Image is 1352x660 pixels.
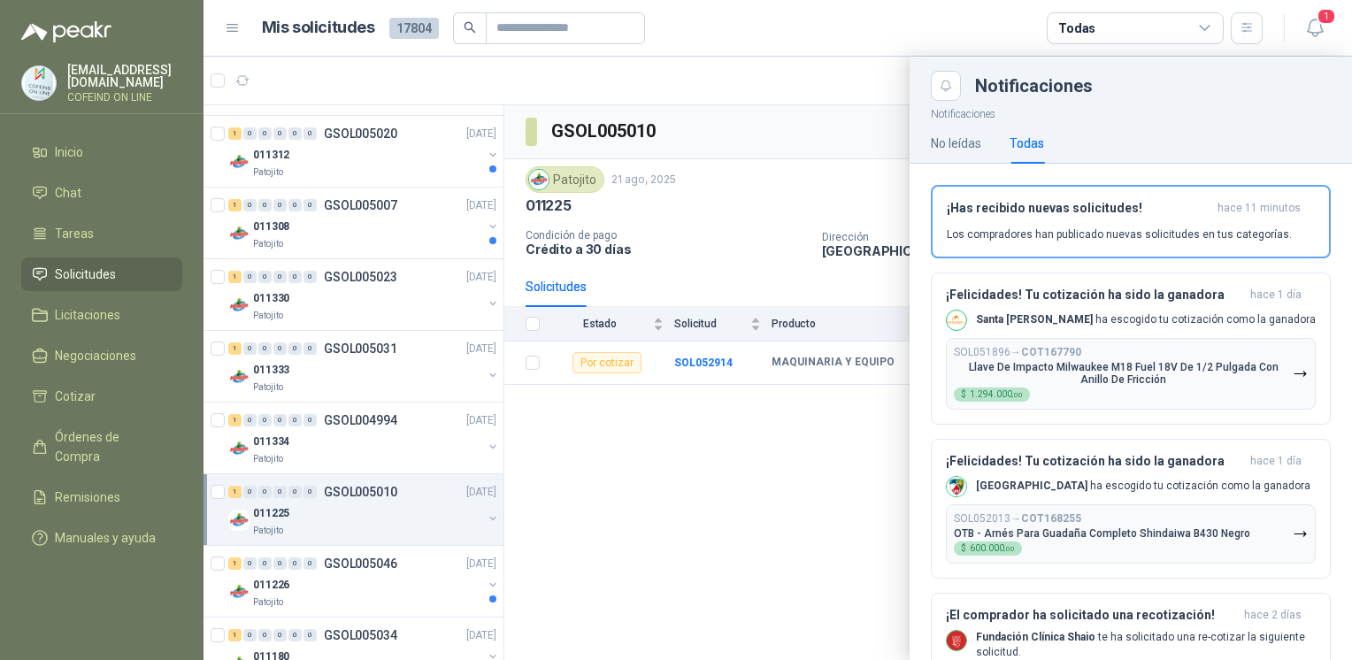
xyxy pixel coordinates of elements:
[67,92,182,103] p: COFEIND ON LINE
[1218,201,1301,216] span: hace 11 minutos
[931,134,981,153] div: No leídas
[931,185,1331,258] button: ¡Has recibido nuevas solicitudes!hace 11 minutos Los compradores han publicado nuevas solicitudes...
[21,480,182,514] a: Remisiones
[1021,512,1081,525] b: COT168255
[970,390,1023,399] span: 1.294.000
[1058,19,1095,38] div: Todas
[976,480,1087,492] b: [GEOGRAPHIC_DATA]
[910,101,1352,123] p: Notificaciones
[22,66,56,100] img: Company Logo
[55,142,83,162] span: Inicio
[55,487,120,507] span: Remisiones
[976,312,1316,327] p: ha escogido tu cotización como la ganadora
[976,313,1093,326] b: Santa [PERSON_NAME]
[976,631,1095,643] b: Fundación Clínica Shaio
[954,346,1081,359] p: SOL051896 →
[21,521,182,555] a: Manuales y ayuda
[975,77,1331,95] div: Notificaciones
[947,226,1292,242] p: Los compradores han publicado nuevas solicitudes en tus categorías.
[946,288,1243,303] h3: ¡Felicidades! Tu cotización ha sido la ganadora
[931,272,1331,425] button: ¡Felicidades! Tu cotización ha sido la ganadorahace 1 día Company LogoSanta [PERSON_NAME] ha esco...
[389,18,439,39] span: 17804
[946,504,1316,564] button: SOL052013→COT168255OTB - Arnés Para Guadaña Completo Shindaiwa B430 Negro$600.000,00
[21,176,182,210] a: Chat
[21,380,182,413] a: Cotizar
[931,439,1331,579] button: ¡Felicidades! Tu cotización ha sido la ganadorahace 1 día Company Logo[GEOGRAPHIC_DATA] ha escogi...
[21,217,182,250] a: Tareas
[947,311,966,330] img: Company Logo
[931,71,961,101] button: Close
[1021,346,1081,358] b: COT167790
[1004,545,1015,553] span: ,00
[954,512,1081,526] p: SOL052013 →
[55,183,81,203] span: Chat
[1244,608,1302,623] span: hace 2 días
[55,387,96,406] span: Cotizar
[1250,288,1302,303] span: hace 1 día
[946,608,1237,623] h3: ¡El comprador ha solicitado una recotización!
[262,15,375,41] h1: Mis solicitudes
[21,298,182,332] a: Licitaciones
[954,527,1250,540] p: OTB - Arnés Para Guadaña Completo Shindaiwa B430 Negro
[947,477,966,496] img: Company Logo
[954,361,1293,386] p: Llave De Impacto Milwaukee M18 Fuel 18V De 1/2 Pulgada Con Anillo De Fricción
[1317,8,1336,25] span: 1
[1012,391,1023,399] span: ,00
[21,257,182,291] a: Solicitudes
[55,305,120,325] span: Licitaciones
[954,541,1022,556] div: $
[947,631,966,650] img: Company Logo
[946,338,1316,410] button: SOL051896→COT167790Llave De Impacto Milwaukee M18 Fuel 18V De 1/2 Pulgada Con Anillo De Fricción$...
[21,21,111,42] img: Logo peakr
[55,427,165,466] span: Órdenes de Compra
[55,528,156,548] span: Manuales y ayuda
[464,21,476,34] span: search
[970,544,1015,553] span: 600.000
[55,265,116,284] span: Solicitudes
[21,339,182,372] a: Negociaciones
[947,201,1210,216] h3: ¡Has recibido nuevas solicitudes!
[1250,454,1302,469] span: hace 1 día
[954,388,1030,402] div: $
[55,224,94,243] span: Tareas
[976,479,1310,494] p: ha escogido tu cotización como la ganadora
[1299,12,1331,44] button: 1
[946,454,1243,469] h3: ¡Felicidades! Tu cotización ha sido la ganadora
[55,346,136,365] span: Negociaciones
[1010,134,1044,153] div: Todas
[21,420,182,473] a: Órdenes de Compra
[21,135,182,169] a: Inicio
[67,64,182,88] p: [EMAIL_ADDRESS][DOMAIN_NAME]
[976,630,1316,660] p: te ha solicitado una re-cotizar la siguiente solicitud.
